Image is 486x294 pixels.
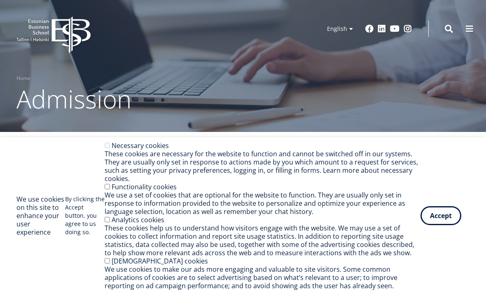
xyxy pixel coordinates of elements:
label: Functionality cookies [112,182,177,191]
h2: We use cookies on this site to enhance your user experience [16,195,65,236]
div: We use a set of cookies that are optional for the website to function. They are usually only set ... [105,191,421,216]
label: [DEMOGRAPHIC_DATA] cookies [112,256,208,266]
a: Instagram [404,25,412,33]
div: We use cookies to make our ads more engaging and valuable to site visitors. Some common applicati... [105,265,421,290]
a: Youtube [390,25,400,33]
a: Linkedin [378,25,386,33]
span: Admission [16,82,131,116]
button: Accept [421,206,461,225]
label: Analytics cookies [112,215,164,224]
div: These cookies help us to understand how visitors engage with the website. We may use a set of coo... [105,224,421,257]
p: By clicking the Accept button, you agree to us doing so. [65,195,105,236]
a: Home [16,74,30,82]
a: Facebook [365,25,374,33]
label: Necessary cookies [112,141,169,150]
div: These cookies are necessary for the website to function and cannot be switched off in our systems... [105,150,421,183]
